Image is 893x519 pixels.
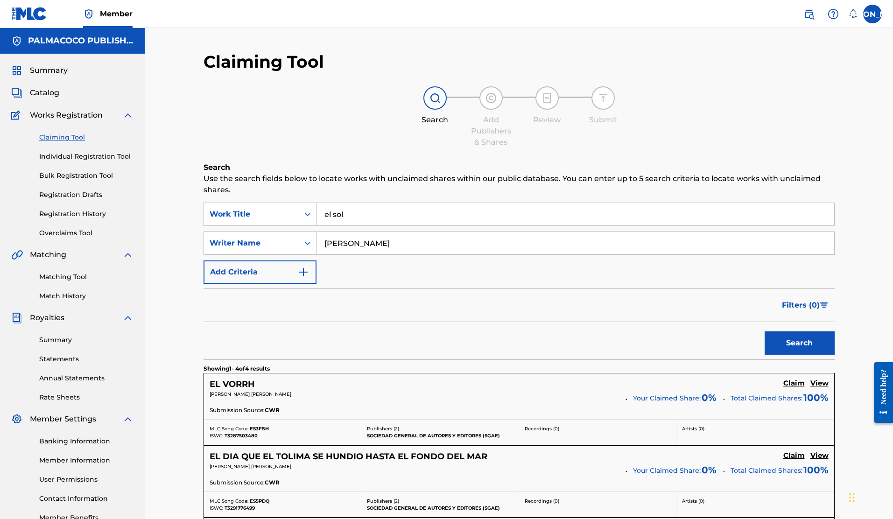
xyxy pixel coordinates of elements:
p: SOCIEDAD GENERAL DE AUTORES Y EDITORES (SGAE) [367,432,513,439]
a: Registration Drafts [39,190,134,200]
p: Showing 1 - 4 of 4 results [204,365,270,373]
h5: View [810,379,829,388]
div: Add Publishers & Shares [468,114,514,148]
span: [PERSON_NAME] [PERSON_NAME] [210,463,291,470]
a: Member Information [39,456,134,465]
h5: View [810,451,829,460]
div: Help [824,5,843,23]
a: Public Search [800,5,818,23]
span: Total Claimed Shares: [731,394,802,402]
img: expand [122,249,134,260]
p: Artists ( 0 ) [682,498,829,505]
a: User Permissions [39,475,134,484]
span: T3291776499 [225,505,255,511]
h5: EL DIA QUE EL TOLIMA SE HUNDIO HASTA EL FONDO DEL MAR [210,451,487,462]
span: CWR [265,478,280,487]
a: Statements [39,354,134,364]
a: Rate Sheets [39,393,134,402]
div: Work Title [210,209,294,220]
a: Registration History [39,209,134,219]
img: filter [820,302,828,308]
span: Your Claimed Share: [633,466,701,476]
a: SummarySummary [11,65,68,76]
span: Submission Source: [210,478,265,487]
span: MLC Song Code: [210,498,248,504]
button: Filters (0) [776,294,835,317]
h2: Claiming Tool [204,51,324,72]
span: ISWC: [210,505,223,511]
img: expand [122,312,134,323]
iframe: Chat Widget [846,474,893,519]
span: Member [100,8,133,19]
p: Publishers ( 2 ) [367,425,513,432]
a: View [810,379,829,389]
img: expand [122,110,134,121]
h5: PALMACOCO PUBLISHING [28,35,134,46]
a: Contact Information [39,494,134,504]
span: MLC Song Code: [210,426,248,432]
span: Total Claimed Shares: [731,466,802,475]
a: View [810,451,829,462]
img: Royalties [11,312,22,323]
div: Writer Name [210,238,294,249]
p: Use the search fields below to locate works with unclaimed shares within our public database. You... [204,173,835,196]
a: Match History [39,291,134,301]
div: Drag [849,484,855,512]
img: Top Rightsholder [83,8,94,20]
div: Review [524,114,570,126]
span: ES3FBH [250,426,269,432]
span: Matching [30,249,66,260]
img: MLC Logo [11,7,47,21]
span: [PERSON_NAME] [PERSON_NAME] [210,391,291,397]
p: Artists ( 0 ) [682,425,829,432]
a: Claiming Tool [39,133,134,142]
img: search [803,8,815,20]
a: Bulk Registration Tool [39,171,134,181]
h5: EL VORRH [210,379,255,390]
span: 0 % [702,391,717,405]
img: step indicator icon for Review [541,92,553,104]
div: Submit [580,114,626,126]
img: Member Settings [11,414,22,425]
span: T3287503480 [225,433,258,439]
h5: Claim [783,379,805,388]
span: 0 % [702,463,717,477]
div: User Menu [863,5,882,23]
p: Recordings ( 0 ) [525,425,671,432]
a: Annual Statements [39,373,134,383]
p: Publishers ( 2 ) [367,498,513,505]
span: Member Settings [30,414,96,425]
span: 100 % [803,391,829,405]
img: help [828,8,839,20]
span: Your Claimed Share: [633,393,701,403]
span: ES5PDQ [250,498,269,504]
img: Matching [11,249,23,260]
img: Summary [11,65,22,76]
span: Royalties [30,312,64,323]
h6: Search [204,162,835,173]
a: CatalogCatalog [11,87,59,98]
button: Add Criteria [204,260,316,284]
img: 9d2ae6d4665cec9f34b9.svg [298,267,309,278]
img: Works Registration [11,110,23,121]
h5: Claim [783,451,805,460]
a: Banking Information [39,436,134,446]
span: Works Registration [30,110,103,121]
span: ISWC: [210,433,223,439]
img: step indicator icon for Search [429,92,441,104]
img: Accounts [11,35,22,47]
span: CWR [265,406,280,414]
span: 100 % [803,463,829,477]
form: Search Form [204,203,835,359]
a: Individual Registration Tool [39,152,134,161]
span: Filters ( 0 ) [782,300,820,311]
p: SOCIEDAD GENERAL DE AUTORES Y EDITORES (SGAE) [367,505,513,512]
span: Catalog [30,87,59,98]
span: Summary [30,65,68,76]
div: Search [412,114,458,126]
p: Recordings ( 0 ) [525,498,671,505]
button: Search [765,331,835,355]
